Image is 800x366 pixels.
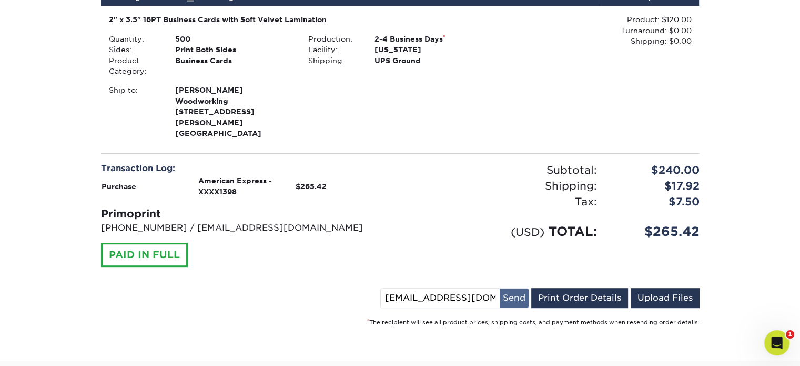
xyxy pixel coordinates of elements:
div: Tax: [400,194,605,210]
span: [PERSON_NAME] Woodworking [175,85,292,106]
small: (USD) [511,225,544,239]
div: $240.00 [605,162,707,178]
button: Send [500,289,529,308]
div: Quantity: [101,34,167,44]
div: PAID IN FULL [101,243,188,267]
span: TOTAL: [549,224,597,239]
div: Shipping: [300,55,367,66]
small: The recipient will see all product prices, shipping costs, and payment methods when resending ord... [367,319,700,326]
div: 500 [167,34,300,44]
a: Print Order Details [531,288,628,308]
div: 2-4 Business Days [367,34,500,44]
div: Business Cards [167,55,300,77]
strong: $265.42 [296,182,327,191]
div: Print Both Sides [167,44,300,55]
strong: [GEOGRAPHIC_DATA] [175,85,292,137]
div: Shipping: [400,178,605,194]
span: [STREET_ADDRESS][PERSON_NAME] [175,106,292,128]
span: 1 [786,330,794,339]
div: Sides: [101,44,167,55]
div: $265.42 [605,222,707,241]
div: [US_STATE] [367,44,500,55]
div: Ship to: [101,85,167,139]
div: Primoprint [101,206,392,222]
div: Production: [300,34,367,44]
iframe: Intercom live chat [764,330,789,355]
div: Product Category: [101,55,167,77]
div: UPS Ground [367,55,500,66]
strong: Purchase [102,182,136,191]
div: Facility: [300,44,367,55]
div: $7.50 [605,194,707,210]
a: Upload Files [631,288,700,308]
div: Product: $120.00 Turnaround: $0.00 Shipping: $0.00 [500,14,691,46]
div: 2" x 3.5" 16PT Business Cards with Soft Velvet Lamination [109,14,492,25]
strong: American Express - XXXX1398 [198,176,272,195]
p: [PHONE_NUMBER] / [EMAIL_ADDRESS][DOMAIN_NAME] [101,222,392,234]
div: Subtotal: [400,162,605,178]
div: Transaction Log: [101,162,392,175]
div: $17.92 [605,178,707,194]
